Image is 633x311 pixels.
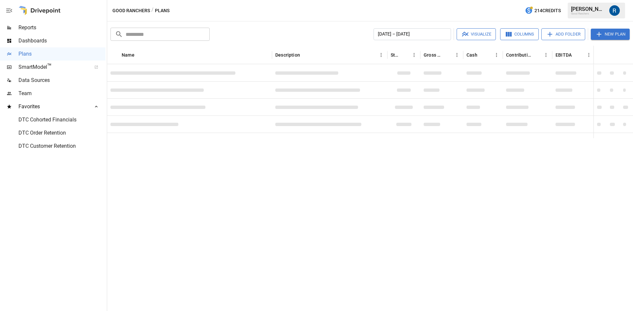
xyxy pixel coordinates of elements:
span: DTC Customer Retention [18,142,105,150]
button: Sort [478,50,487,60]
div: / [151,7,154,15]
div: Contribution Profit [506,52,531,58]
img: Roman Romero [609,5,620,16]
span: Data Sources [18,76,105,84]
button: [DATE] – [DATE] [374,28,451,40]
div: [PERSON_NAME] [571,6,605,12]
button: Cash column menu [492,50,501,60]
button: Add Folder [541,28,585,40]
button: Sort [135,50,144,60]
span: DTC Order Retention [18,129,105,137]
button: Status column menu [409,50,419,60]
span: SmartModel [18,63,87,71]
button: Contribution Profit column menu [541,50,551,60]
button: Good Ranchers [112,7,150,15]
button: Sort [532,50,541,60]
div: Cash [467,52,477,58]
button: Sort [572,50,582,60]
button: Sort [443,50,452,60]
button: New Plan [591,29,630,40]
span: DTC Cohorted Financials [18,116,105,124]
span: Favorites [18,103,87,111]
button: Roman Romero [605,1,624,20]
button: Description column menu [377,50,386,60]
span: Plans [18,50,105,58]
span: Reports [18,24,105,32]
div: Description [275,52,300,58]
div: Name [122,52,135,58]
span: ™ [47,62,52,70]
div: Good Ranchers [571,12,605,15]
button: Sort [624,50,633,60]
div: Status [391,52,400,58]
button: Sort [400,50,409,60]
div: EBITDA [556,52,572,58]
div: Gross Margin [424,52,442,58]
button: Visualize [457,28,496,40]
button: Gross Margin column menu [452,50,462,60]
span: Dashboards [18,37,105,45]
button: 214Credits [522,5,563,17]
span: 214 Credits [534,7,561,15]
span: Team [18,90,105,97]
button: Sort [301,50,310,60]
button: Columns [500,28,539,40]
button: EBITDA column menu [584,50,593,60]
